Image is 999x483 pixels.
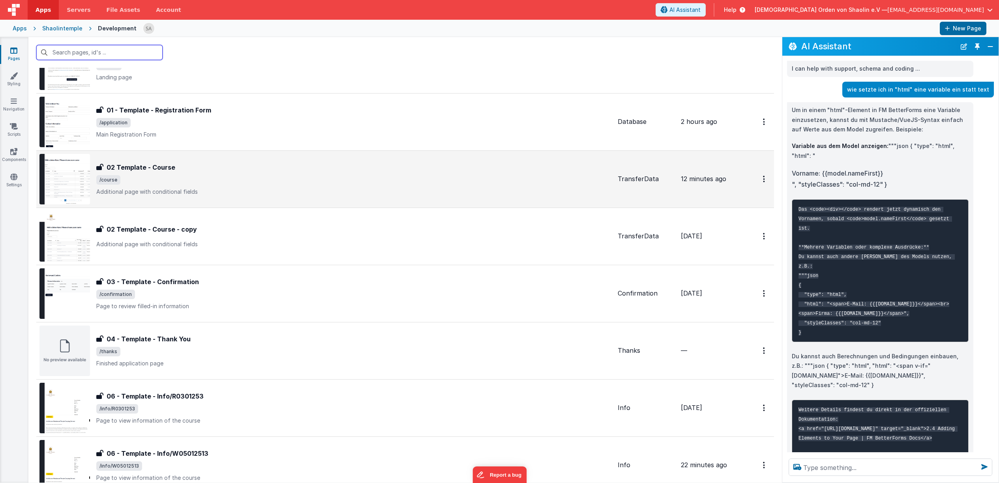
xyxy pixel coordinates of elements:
[67,6,90,14] span: Servers
[798,207,955,335] code: Das <code><div></code> rendert jetzt dynamisch den Vornamen, sobald <code>model.nameFirst</code> ...
[42,24,82,32] div: Shaolintemple
[107,277,199,286] h3: 03 - Template - Confirmation
[96,175,120,185] span: /course
[758,171,771,187] button: Options
[13,24,27,32] div: Apps
[792,352,969,390] p: Du kannst auch Berechnungen und Bedingungen einbauen, z.B.: """json { "type": "html", "html": "<s...
[801,41,956,51] h2: AI Assistant
[472,466,527,483] iframe: Marker.io feedback button
[758,343,771,359] button: Options
[681,175,726,183] span: 12 minutes ago
[755,6,993,14] button: [DEMOGRAPHIC_DATA] Orden von Shaolin e.V — [EMAIL_ADDRESS][DOMAIN_NAME]
[96,188,611,196] p: Additional page with conditional fields
[98,24,137,32] div: Development
[940,22,986,35] button: New Page
[107,334,191,344] h3: 04 - Template - Thank You
[618,117,675,126] div: Database
[143,23,154,34] img: e3e1eaaa3c942e69edc95d4236ce57bf
[758,285,771,301] button: Options
[107,163,175,172] h3: 02 Template - Course
[669,6,701,14] span: AI Assistant
[758,400,771,416] button: Options
[792,168,969,179] div: Vorname: {{model.nameFirst}}
[96,131,611,139] p: Main Registration Form
[107,391,204,401] h3: 06 - Template - Info/R0301253
[618,232,675,241] div: TransferData
[681,232,702,240] span: [DATE]
[958,41,969,52] button: New Chat
[681,289,702,297] span: [DATE]
[618,403,675,412] div: Info
[755,6,887,14] span: [DEMOGRAPHIC_DATA] Orden von Shaolin e.V —
[972,41,983,52] button: Toggle Pin
[985,41,995,52] button: Close
[792,105,969,135] p: Um in einem "html"-Element in FM BetterForms eine Variable einzusetzen, kannst du mit Mustache/Vu...
[618,461,675,470] div: Info
[758,457,771,473] button: Options
[36,45,163,60] input: Search pages, id's ...
[96,347,120,356] span: /thanks
[847,85,989,95] p: wie setzte ich in "html" eine variable ein statt text
[618,346,675,355] div: Thanks
[618,289,675,298] div: Confirmation
[792,64,969,74] p: I can help with support, schema and coding ...
[792,142,888,149] strong: Variable aus dem Model anzeigen:
[758,114,771,130] button: Options
[96,118,131,127] span: /application
[107,6,141,14] span: File Assets
[681,118,717,125] span: 2 hours ago
[758,228,771,244] button: Options
[96,417,611,425] p: Page to view information of the course
[681,346,687,354] span: —
[96,302,611,310] p: Page to review filled-in information
[96,73,611,81] p: Landing page
[96,461,142,471] span: /info/W05012513
[36,6,51,14] span: Apps
[798,407,963,470] code: Weitere Details findest du direkt in der offiziellen Dokumentation: <a href="[URL][DOMAIN_NAME]" ...
[96,404,138,414] span: /info/R0301253
[96,474,611,482] p: Page to view information of the course
[107,449,208,458] h3: 06 - Template - Info/W05012513
[887,6,984,14] span: [EMAIL_ADDRESS][DOMAIN_NAME]
[681,404,702,412] span: [DATE]
[107,105,211,115] h3: 01 - Template - Registration Form
[96,240,611,248] p: Additional page with conditional fields
[618,174,675,183] div: TransferData
[792,105,969,476] div: ", "styleClasses": "col-md-12" }
[107,225,197,234] h3: 02 Template - Course - copy
[656,3,706,17] button: AI Assistant
[96,290,135,299] span: /confirmation
[724,6,737,14] span: Help
[96,359,611,367] p: Finished application page
[792,141,969,161] p: """json { "type": "html", "html": "
[681,461,727,469] span: 22 minutes ago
